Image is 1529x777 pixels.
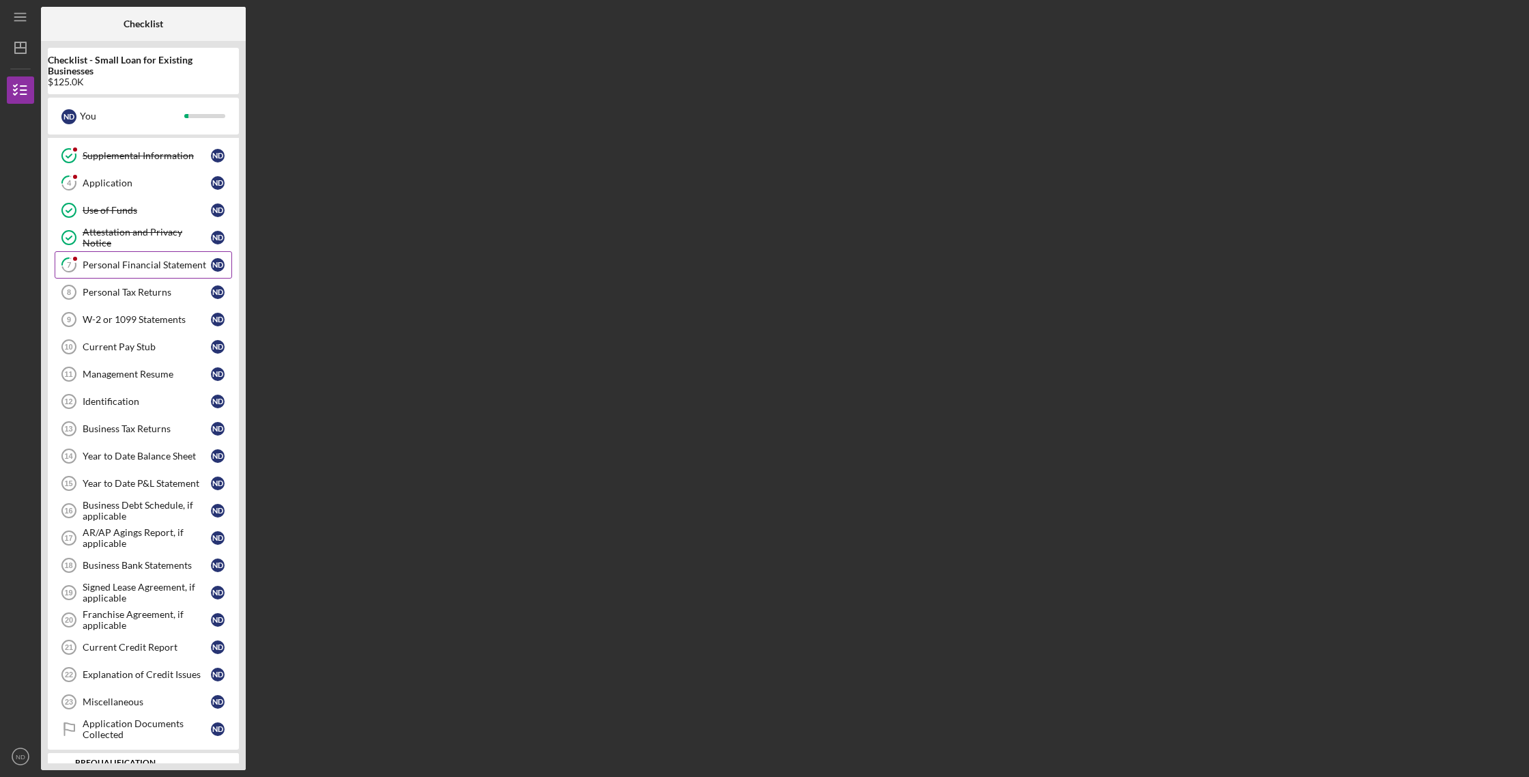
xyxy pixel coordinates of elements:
a: 16Business Debt Schedule, if applicableND [55,497,232,524]
div: Signed Lease Agreement, if applicable [83,582,211,604]
div: N D [61,109,76,124]
a: Attestation and Privacy NoticeND [55,224,232,251]
div: N D [211,367,225,381]
text: ND [16,753,25,761]
div: N D [211,449,225,463]
tspan: 8 [67,288,71,296]
tspan: 11 [64,370,72,378]
div: N D [211,613,225,627]
div: Attestation and Privacy Notice [83,227,211,249]
div: N D [211,640,225,654]
a: 22Explanation of Credit IssuesND [55,661,232,688]
div: Supplemental Information [83,150,211,161]
div: AR/AP Agings Report, if applicable [83,527,211,549]
div: N D [211,559,225,572]
div: Application [83,178,211,188]
div: N D [211,695,225,709]
div: N D [211,203,225,217]
div: N D [211,395,225,408]
div: Use of Funds [83,205,211,216]
div: Miscellaneous [83,696,211,707]
tspan: 14 [64,452,73,460]
a: 13Business Tax ReturnsND [55,415,232,442]
b: Checklist - Small Loan for Existing Businesses [48,55,239,76]
div: N D [211,477,225,490]
div: You [80,104,184,128]
div: N D [211,668,225,681]
div: Year to Date Balance Sheet [83,451,211,462]
tspan: 9 [67,315,71,324]
div: N D [211,504,225,518]
div: N D [211,422,225,436]
div: $125.0K [48,76,239,87]
tspan: 10 [64,343,72,351]
div: N D [211,313,225,326]
a: 23MiscellaneousND [55,688,232,716]
tspan: 17 [64,534,72,542]
tspan: 19 [64,589,72,597]
tspan: 4 [67,179,72,188]
div: N D [211,176,225,190]
div: N D [211,340,225,354]
a: 11Management ResumeND [55,361,232,388]
div: Current Pay Stub [83,341,211,352]
div: Business Debt Schedule, if applicable [83,500,211,522]
div: N D [211,149,225,163]
a: 8Personal Tax ReturnsND [55,279,232,306]
div: N D [211,531,225,545]
button: ND [7,743,34,770]
a: 18Business Bank StatementsND [55,552,232,579]
div: Prequalification Decision Phase [75,759,195,774]
a: 17AR/AP Agings Report, if applicableND [55,524,232,552]
div: 0 / 1 [204,763,229,771]
tspan: 21 [65,643,73,651]
a: 10Current Pay StubND [55,333,232,361]
div: W-2 or 1099 Statements [83,314,211,325]
div: N D [211,231,225,244]
a: 12IdentificationND [55,388,232,415]
div: N D [211,258,225,272]
tspan: 15 [64,479,72,488]
b: Checklist [124,18,163,29]
div: Explanation of Credit Issues [83,669,211,680]
tspan: 23 [65,698,73,706]
div: Franchise Agreement, if applicable [83,609,211,631]
tspan: 7 [67,261,72,270]
tspan: 22 [65,670,73,679]
a: 4ApplicationND [55,169,232,197]
div: Identification [83,396,211,407]
a: Use of FundsND [55,197,232,224]
a: 19Signed Lease Agreement, if applicableND [55,579,232,606]
a: 15Year to Date P&L StatementND [55,470,232,497]
a: 9W-2 or 1099 StatementsND [55,306,232,333]
div: Application Documents Collected [83,718,211,740]
tspan: 16 [64,507,72,515]
a: Supplemental InformationND [55,142,232,169]
tspan: 20 [65,616,73,624]
div: Year to Date P&L Statement [83,478,211,489]
div: Personal Financial Statement [83,259,211,270]
div: Business Tax Returns [83,423,211,434]
div: N D [211,722,225,736]
div: Current Credit Report [83,642,211,653]
a: 21Current Credit ReportND [55,634,232,661]
div: Business Bank Statements [83,560,211,571]
tspan: 12 [64,397,72,406]
div: Personal Tax Returns [83,287,211,298]
tspan: 13 [64,425,72,433]
a: 7Personal Financial StatementND [55,251,232,279]
a: 20Franchise Agreement, if applicableND [55,606,232,634]
a: Application Documents CollectedND [55,716,232,743]
tspan: 18 [64,561,72,569]
div: N D [211,285,225,299]
div: N D [211,586,225,599]
div: Management Resume [83,369,211,380]
a: 14Year to Date Balance SheetND [55,442,232,470]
